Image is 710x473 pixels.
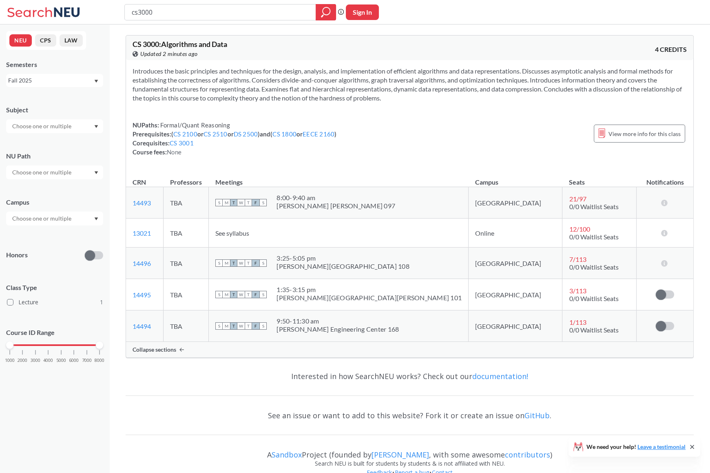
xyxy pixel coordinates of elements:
span: None [167,148,181,156]
th: Seats [562,170,637,187]
span: 8000 [95,358,104,363]
td: TBA [164,248,209,279]
span: M [223,322,230,330]
a: 14494 [133,322,151,330]
span: View more info for this class [608,129,681,139]
span: M [223,291,230,298]
div: magnifying glass [316,4,336,20]
span: See syllabus [215,229,249,237]
td: TBA [164,219,209,248]
label: Lecture [7,297,103,308]
span: M [223,259,230,267]
a: CS 2510 [203,130,228,138]
div: Search NEU is built for students by students & is not affiliated with NEU. [126,459,694,468]
span: T [230,322,237,330]
a: 14493 [133,199,151,207]
span: S [259,291,267,298]
span: 3000 [31,358,40,363]
span: CS 3000 : Algorithms and Data [133,40,227,49]
svg: Dropdown arrow [94,217,98,221]
div: [PERSON_NAME] Engineering Center 168 [276,325,399,333]
a: Sandbox [272,450,302,460]
span: Collapse sections [133,346,176,353]
div: 1:35 - 3:15 pm [276,286,462,294]
svg: Dropdown arrow [94,171,98,174]
span: 6000 [69,358,79,363]
section: Introduces the basic principles and techniques for the design, analysis, and implementation of ef... [133,67,687,103]
span: T [245,199,252,206]
span: W [237,259,245,267]
div: Campus [6,198,103,207]
span: 21 / 97 [569,195,586,203]
div: See an issue or want to add to this website? Fork it or create an issue on . [126,404,694,427]
span: S [215,291,223,298]
span: F [252,199,259,206]
a: DS 2500 [234,130,258,138]
p: Course ID Range [6,328,103,337]
div: Fall 2025 [8,76,93,85]
a: Leave a testimonial [637,443,686,450]
input: Choose one or multiple [8,121,77,131]
span: 12 / 100 [569,225,590,233]
span: T [230,291,237,298]
div: 8:00 - 9:40 am [276,194,395,202]
td: [GEOGRAPHIC_DATA] [468,248,562,279]
span: 0/0 Waitlist Seats [569,233,618,241]
a: 14496 [133,259,151,267]
span: F [252,322,259,330]
div: NU Path [6,152,103,161]
div: Collapse sections [126,342,693,357]
div: 3:25 - 5:05 pm [276,254,409,262]
span: T [245,291,252,298]
a: GitHub [524,411,550,420]
span: T [245,259,252,267]
span: Formal/Quant Reasoning [159,121,230,129]
span: 5000 [56,358,66,363]
a: [PERSON_NAME] [372,450,429,460]
div: A Project (founded by , with some awesome ) [126,443,694,459]
div: Dropdown arrow [6,165,103,179]
span: T [245,322,252,330]
span: 2000 [18,358,27,363]
div: Semesters [6,60,103,69]
th: Professors [164,170,209,187]
div: 9:50 - 11:30 am [276,317,399,325]
span: W [237,291,245,298]
span: F [252,259,259,267]
span: 4000 [43,358,53,363]
a: 14495 [133,291,151,299]
span: T [230,199,237,206]
td: Online [468,219,562,248]
span: S [259,322,267,330]
div: [PERSON_NAME][GEOGRAPHIC_DATA] 108 [276,262,409,270]
td: TBA [164,310,209,342]
a: CS 3001 [170,139,194,147]
span: 0/0 Waitlist Seats [569,295,618,302]
input: Class, professor, course number, "phrase" [131,5,310,19]
span: We need your help! [586,444,686,450]
div: CRN [133,178,146,187]
div: Dropdown arrow [6,119,103,133]
td: TBA [164,187,209,219]
div: Interested in how SearchNEU works? Check out our [126,364,694,388]
span: M [223,199,230,206]
td: [GEOGRAPHIC_DATA] [468,187,562,219]
input: Choose one or multiple [8,167,77,177]
div: [PERSON_NAME][GEOGRAPHIC_DATA][PERSON_NAME] 101 [276,294,462,302]
span: Updated 2 minutes ago [140,49,198,58]
span: W [237,199,245,206]
button: LAW [60,34,83,47]
span: 1 / 113 [569,318,586,326]
span: W [237,322,245,330]
span: 3 / 113 [569,287,586,295]
th: Campus [468,170,562,187]
span: S [215,322,223,330]
span: F [252,291,259,298]
span: Class Type [6,283,103,292]
span: S [215,259,223,267]
div: [PERSON_NAME] [PERSON_NAME] 097 [276,202,395,210]
button: NEU [9,34,32,47]
span: 7 / 113 [569,255,586,263]
span: 1000 [5,358,15,363]
span: T [230,259,237,267]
